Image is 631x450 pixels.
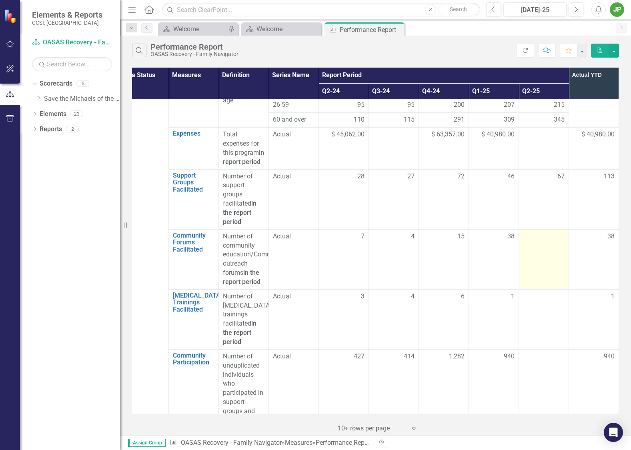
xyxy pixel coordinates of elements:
td: Double-Click to Edit [519,289,569,349]
a: Welcome [243,24,319,34]
span: 38 [507,232,515,241]
span: 4 [411,292,415,301]
span: 115 [404,115,415,124]
span: 95 [407,100,415,110]
span: 28 [357,172,365,181]
a: Save the Michaels of the World [44,94,120,104]
td: Double-Click to Edit [319,128,369,169]
span: Assign Group [128,439,166,447]
a: Community Forums Facilitated [173,232,214,253]
div: Number of support groups facilitated [223,172,264,227]
span: 200 [454,100,465,110]
td: Double-Click to Edit [369,289,419,349]
td: Double-Click to Edit Right Click for Context Menu [169,289,219,349]
div: Welcome [173,24,226,34]
div: [DATE]-25 [506,5,564,15]
span: 291 [454,115,465,124]
div: 23 [70,110,83,117]
div: » » [170,438,370,448]
input: Search ClearPoint... [162,3,480,17]
span: $ 63,357.00 [431,130,465,139]
a: Welcome [160,24,226,34]
td: Double-Click to Edit [319,113,369,128]
span: 6 [461,292,465,301]
td: Double-Click to Edit [319,289,369,349]
div: Number of community education/Community outreach forums [223,232,264,287]
span: 15 [457,232,465,241]
span: 940 [504,352,515,361]
button: Search [438,4,478,15]
span: 113 [604,172,615,180]
td: Double-Click to Edit [319,169,369,229]
td: Double-Click to Edit Right Click for Context Menu [169,128,219,169]
div: Performance Report [316,439,372,446]
span: 95 [357,100,365,110]
td: Double-Click to Edit [319,229,369,289]
span: Actual [273,352,314,361]
span: 38 [607,232,615,240]
span: 207 [504,100,515,110]
span: 1 [611,292,615,300]
td: Double-Click to Edit [469,98,519,113]
p: Total expenses for this program [223,130,264,166]
td: Double-Click to Edit Right Click for Context Menu [169,169,219,229]
strong: in the report period [223,269,260,286]
span: $ 40,980.00 [581,130,615,138]
span: 309 [504,115,515,124]
td: Double-Click to Edit [369,128,419,169]
span: 414 [404,352,415,361]
button: JP [610,2,624,17]
span: Actual [273,130,314,139]
a: [MEDICAL_DATA] Trainings Facilitated [173,292,222,313]
td: Double-Click to Edit [419,128,469,169]
span: 1 [511,292,515,301]
span: 940 [604,352,615,360]
span: 110 [354,115,365,124]
td: Double-Click to Edit [369,98,419,113]
a: Support Groups Facilitated [173,172,214,193]
div: 5 [76,80,89,87]
a: Community Participation [173,352,214,366]
td: Double-Click to Edit [519,169,569,229]
a: Reports [40,125,62,134]
td: Double-Click to Edit [319,98,369,113]
td: Double-Click to Edit [369,169,419,229]
div: Open Intercom Messenger [604,423,623,442]
small: CCSI: [GEOGRAPHIC_DATA] [32,20,102,26]
span: 7 [361,232,365,241]
td: Double-Click to Edit [419,169,469,229]
td: Double-Click to Edit Right Click for Context Menu [169,229,219,289]
div: Number of [MEDICAL_DATA] trainings facilitated [223,292,264,347]
span: Actual [273,232,314,241]
a: Expenses [173,130,214,137]
div: Performance Report [150,42,238,51]
td: Double-Click to Edit [419,113,469,128]
a: Elements [40,110,66,119]
span: Actual [273,292,314,301]
a: OASAS Recovery - Family Navigator [32,38,112,47]
td: Double-Click to Edit [469,169,519,229]
strong: in report period [223,149,264,166]
span: Elements & Reports [32,10,102,20]
span: 60 and over [273,115,314,124]
a: OASAS Recovery - Family Navigator [181,439,282,446]
span: 27 [407,172,415,181]
span: 345 [554,115,565,124]
td: Double-Click to Edit [469,289,519,349]
td: Double-Click to Edit [419,229,469,289]
span: 72 [457,172,465,181]
td: Double-Click to Edit [469,229,519,289]
td: Double-Click to Edit [419,289,469,349]
span: 1,282 [449,352,465,361]
td: Double-Click to Edit [519,128,569,169]
a: Scorecards [40,79,72,88]
td: Double-Click to Edit [519,98,569,113]
div: 2 [66,126,79,132]
td: Double-Click to Edit [469,128,519,169]
td: Double-Click to Edit [419,98,469,113]
span: 3 [361,292,365,301]
input: Search Below... [32,57,112,71]
span: 46 [507,172,515,181]
a: Measures [285,439,312,446]
span: $ 40,980.00 [481,130,515,139]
